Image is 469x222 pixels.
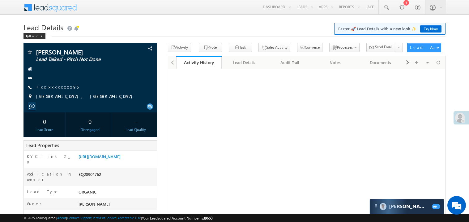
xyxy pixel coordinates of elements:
div: 0 [25,115,64,127]
div: Audit Trail [272,59,307,66]
div: carter-dragCarter[PERSON_NAME]99+ [369,199,444,214]
div: -- [116,115,155,127]
label: Lead Type [27,189,59,194]
button: Note [199,43,222,52]
div: 0 [70,115,109,127]
button: Send Email [366,43,395,52]
div: Lead Quality [116,127,155,133]
a: About [57,216,66,220]
span: Send Email [375,44,393,50]
span: [PERSON_NAME] [79,201,110,207]
button: Lead Actions [407,43,441,52]
div: EQ28904762 [77,171,157,180]
span: Lead Properties [26,142,59,148]
a: +xx-xxxxxxxx95 [36,84,79,89]
a: Back [23,33,49,38]
button: Activity [168,43,191,52]
a: Acceptable Use [117,216,141,220]
span: Processes [337,45,353,50]
span: Lead Details [23,22,63,32]
a: Activity History [176,56,222,69]
a: Terms of Service [92,216,117,220]
span: © 2025 LeadSquared | | | | | [23,215,212,221]
span: [PERSON_NAME] [36,49,119,55]
span: 99+ [432,204,440,209]
div: Activity History [181,59,217,65]
a: [URL][DOMAIN_NAME] [79,154,121,159]
div: Notes [318,59,352,66]
a: Notes [313,56,358,69]
a: Documents [358,56,403,69]
a: Audit Trail [267,56,313,69]
span: Your Leadsquared Account Number is [142,216,212,220]
label: Application Number [27,171,72,182]
span: [GEOGRAPHIC_DATA], [GEOGRAPHIC_DATA] [36,94,135,100]
span: 39660 [203,216,212,220]
div: Lead Score [25,127,64,133]
label: KYC link 2_0 [27,154,72,165]
button: Processes [329,43,360,52]
button: Converse [297,43,322,52]
a: Contact Support [67,216,92,220]
div: ORGANIC [77,189,157,198]
a: Try Now [420,25,441,33]
div: Documents [363,59,398,66]
label: Owner [27,201,41,207]
span: Lead Talked - Pitch Not Done [36,56,119,63]
div: Disengaged [70,127,109,133]
span: Faster 🚀 Lead Details with a new look ✨ [338,26,441,32]
div: Lead Details [227,59,262,66]
button: Sales Activity [258,43,290,52]
div: Back [23,33,45,39]
button: Task [229,43,252,52]
div: Lead Actions [410,45,436,50]
a: Lead Details [222,56,267,69]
